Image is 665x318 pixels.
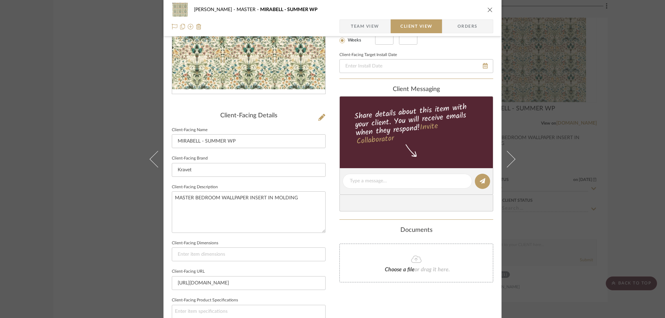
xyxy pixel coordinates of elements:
[172,128,207,132] label: Client-Facing Name
[194,7,237,12] span: [PERSON_NAME]
[172,134,326,148] input: Enter Client-Facing Item Name
[487,7,493,13] button: close
[339,53,397,57] label: Client-Facing Target Install Date
[415,267,450,272] span: or drag it here.
[172,247,326,261] input: Enter item dimensions
[172,270,205,273] label: Client-Facing URL
[172,112,326,120] div: Client-Facing Details
[400,19,432,33] span: Client View
[450,19,485,33] span: Orders
[339,227,493,234] div: Documents
[172,299,238,302] label: Client-Facing Product Specifications
[385,267,415,272] span: Choose a file
[172,3,188,17] img: cfe35a93-f664-43cd-9bdf-35b93a06659c_48x40.jpg
[172,242,218,245] label: Client-Facing Dimensions
[339,86,493,93] div: client Messaging
[351,19,379,33] span: Team View
[172,276,326,290] input: Enter item URL
[172,163,326,177] input: Enter Client-Facing Brand
[346,37,361,44] label: Weeks
[339,25,375,45] mat-radio-group: Select item type
[339,59,493,73] input: Enter Install Date
[237,7,260,12] span: MASTER
[260,7,318,12] span: MIRABELL - SUMMER WP
[172,157,208,160] label: Client-Facing Brand
[339,101,494,147] div: Share details about this item with your client. You will receive emails when they respond!
[172,185,218,189] label: Client-Facing Description
[196,24,202,29] img: Remove from project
